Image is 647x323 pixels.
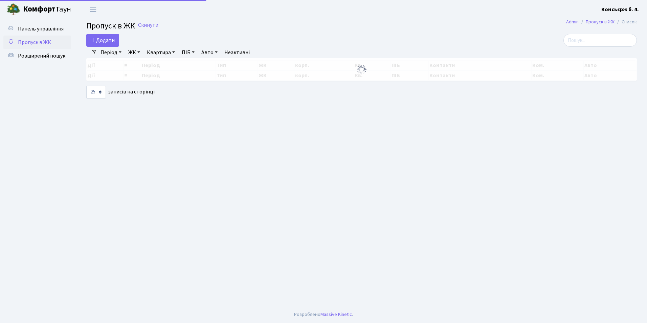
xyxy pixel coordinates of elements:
[556,15,647,29] nav: breadcrumb
[138,22,158,28] a: Скинути
[586,18,615,25] a: Пропуск в ЖК
[179,47,197,58] a: ПІБ
[18,39,51,46] span: Пропуск в ЖК
[3,36,71,49] a: Пропуск в ЖК
[85,4,102,15] button: Переключити навігацію
[222,47,252,58] a: Неактивні
[144,47,178,58] a: Квартира
[3,22,71,36] a: Панель управління
[23,4,55,15] b: Комфорт
[601,5,639,14] a: Консьєрж б. 4.
[86,86,106,99] select: записів на сторінці
[566,18,579,25] a: Admin
[601,6,639,13] b: Консьєрж б. 4.
[86,20,135,32] span: Пропуск в ЖК
[18,52,65,60] span: Розширений пошук
[320,311,352,318] a: Massive Kinetic
[23,4,71,15] span: Таун
[18,25,64,33] span: Панель управління
[199,47,220,58] a: Авто
[563,34,637,47] input: Пошук...
[126,47,143,58] a: ЖК
[615,18,637,26] li: Список
[86,86,155,99] label: записів на сторінці
[3,49,71,63] a: Розширений пошук
[91,37,115,44] span: Додати
[356,64,367,75] img: Обробка...
[294,311,353,318] div: Розроблено .
[86,34,119,47] a: Додати
[7,3,20,16] img: logo.png
[98,47,124,58] a: Період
